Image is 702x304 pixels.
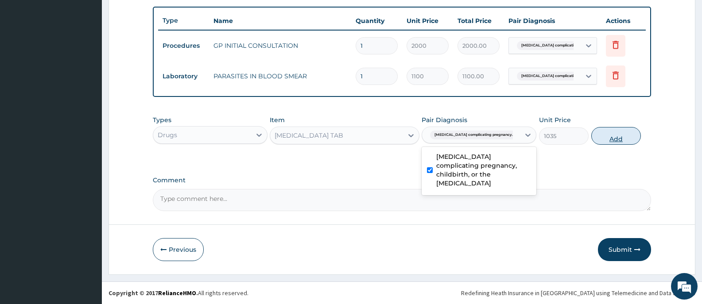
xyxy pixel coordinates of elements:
span: [MEDICAL_DATA] complicating pregnancy... [430,131,519,139]
button: Add [591,127,641,145]
th: Actions [601,12,646,30]
footer: All rights reserved. [102,281,702,304]
th: Unit Price [402,12,453,30]
button: Previous [153,238,204,261]
td: Laboratory [158,68,209,85]
strong: Copyright © 2017 . [109,289,198,297]
label: [MEDICAL_DATA] complicating pregnancy, childbirth, or the [MEDICAL_DATA] [436,152,531,188]
label: Types [153,116,171,124]
span: We're online! [51,94,122,183]
img: d_794563401_company_1708531726252_794563401 [16,44,36,66]
label: Unit Price [539,115,571,124]
td: PARASITES IN BLOOD SMEAR [209,67,351,85]
div: Drugs [158,131,177,139]
label: Comment [153,177,651,184]
div: Redefining Heath Insurance in [GEOGRAPHIC_DATA] using Telemedicine and Data Science! [461,289,695,297]
td: Procedures [158,38,209,54]
label: Item [270,115,285,124]
span: [MEDICAL_DATA] complicating pregnancy... [517,72,606,81]
td: GP INITIAL CONSULTATION [209,37,351,54]
th: Total Price [453,12,504,30]
th: Name [209,12,351,30]
th: Pair Diagnosis [504,12,601,30]
th: Type [158,12,209,29]
div: [MEDICAL_DATA] TAB [275,131,343,140]
textarea: Type your message and hit 'Enter' [4,207,169,238]
div: Minimize live chat window [145,4,167,26]
label: Pair Diagnosis [422,115,467,124]
th: Quantity [351,12,402,30]
div: Chat with us now [46,50,149,61]
button: Submit [598,238,651,261]
span: [MEDICAL_DATA] complicating pregnancy... [517,41,606,50]
a: RelianceHMO [158,289,196,297]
